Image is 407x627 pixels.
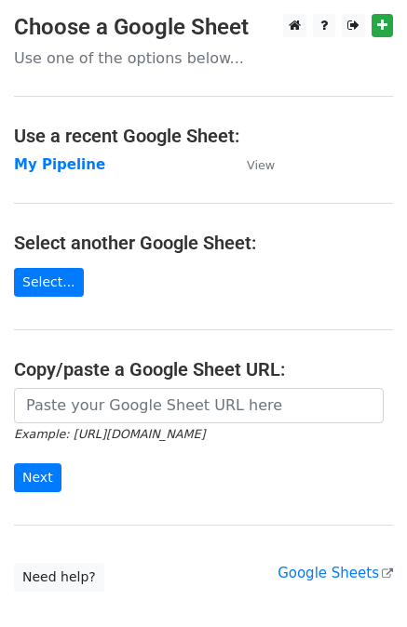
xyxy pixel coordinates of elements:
h4: Select another Google Sheet: [14,232,393,254]
input: Paste your Google Sheet URL here [14,388,384,423]
a: Select... [14,268,84,297]
input: Next [14,463,61,492]
p: Use one of the options below... [14,48,393,68]
h4: Use a recent Google Sheet: [14,125,393,147]
small: View [247,158,275,172]
a: View [228,156,275,173]
h4: Copy/paste a Google Sheet URL: [14,358,393,380]
a: Google Sheets [278,565,393,581]
iframe: Chat Widget [314,538,407,627]
small: Example: [URL][DOMAIN_NAME] [14,427,205,441]
a: My Pipeline [14,156,105,173]
a: Need help? [14,563,104,592]
h3: Choose a Google Sheet [14,14,393,41]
